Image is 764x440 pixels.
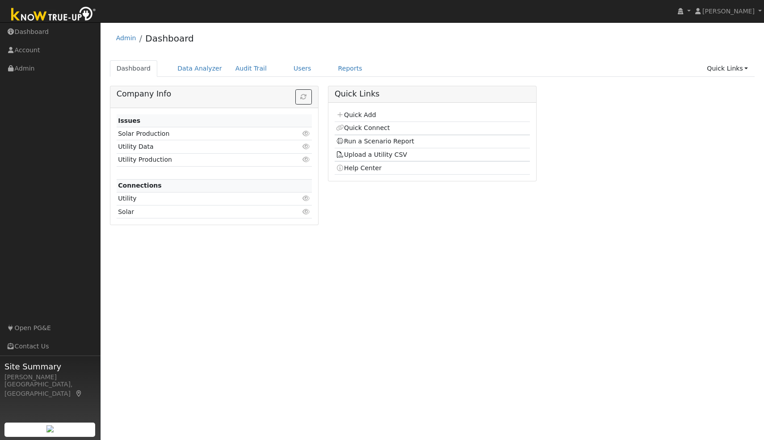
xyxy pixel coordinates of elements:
a: Dashboard [145,33,194,44]
div: [GEOGRAPHIC_DATA], [GEOGRAPHIC_DATA] [4,380,96,398]
i: Click to view [302,143,311,150]
a: Data Analyzer [171,60,229,77]
a: Run a Scenario Report [336,138,414,145]
div: [PERSON_NAME] [4,373,96,382]
td: Utility Data [117,140,280,153]
span: Site Summary [4,360,96,373]
a: Upload a Utility CSV [336,151,407,158]
a: Quick Connect [336,124,390,131]
h5: Company Info [117,89,312,99]
span: [PERSON_NAME] [702,8,755,15]
a: Map [75,390,83,397]
a: Audit Trail [229,60,273,77]
i: Click to view [302,195,311,201]
i: Click to view [302,130,311,137]
i: Click to view [302,156,311,163]
strong: Connections [118,182,162,189]
a: Admin [116,34,136,42]
a: Quick Links [700,60,755,77]
td: Utility Production [117,153,280,166]
h5: Quick Links [335,89,530,99]
i: Click to view [302,209,311,215]
td: Utility [117,192,280,205]
a: Quick Add [336,111,376,118]
td: Solar [117,205,280,218]
a: Dashboard [110,60,158,77]
td: Solar Production [117,127,280,140]
img: Know True-Up [7,5,101,25]
a: Users [287,60,318,77]
img: retrieve [46,425,54,432]
a: Reports [332,60,369,77]
a: Help Center [336,164,382,172]
strong: Issues [118,117,140,124]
